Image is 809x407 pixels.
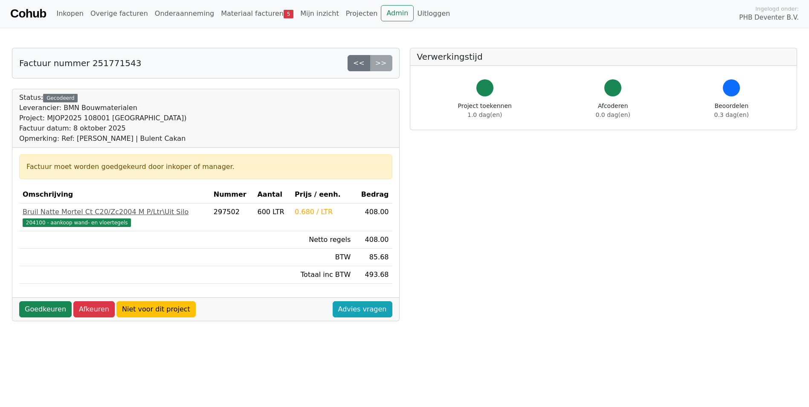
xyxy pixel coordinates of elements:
[23,207,207,217] div: Bruil Natte Mortel Ct C20/Zc2004 M P/Ltr\Uit Silo
[43,94,78,102] div: Gecodeerd
[291,186,354,203] th: Prijs / eenh.
[354,266,392,284] td: 493.68
[414,5,453,22] a: Uitloggen
[23,218,131,227] span: 204100 - aankoop wand- en vloertegels
[284,10,293,18] span: 5
[19,103,186,113] div: Leverancier: BMN Bouwmaterialen
[714,111,749,118] span: 0.3 dag(en)
[53,5,87,22] a: Inkopen
[739,13,799,23] span: PHB Deventer B.V.
[19,123,186,134] div: Factuur datum: 8 oktober 2025
[354,203,392,231] td: 408.00
[257,207,288,217] div: 600 LTR
[19,134,186,144] div: Opmerking: Ref: [PERSON_NAME] | Bulent Cakan
[10,3,46,24] a: Cohub
[342,5,381,22] a: Projecten
[333,301,392,317] a: Advies vragen
[417,52,790,62] h5: Verwerkingstijd
[291,249,354,266] td: BTW
[354,186,392,203] th: Bedrag
[210,186,254,203] th: Nummer
[348,55,370,71] a: <<
[714,102,749,119] div: Beoordelen
[381,5,414,21] a: Admin
[26,162,385,172] div: Factuur moet worden goedgekeurd door inkoper of manager.
[19,113,186,123] div: Project: MJOP2025 108001 [GEOGRAPHIC_DATA])
[755,5,799,13] span: Ingelogd onder:
[19,93,186,144] div: Status:
[23,207,207,227] a: Bruil Natte Mortel Ct C20/Zc2004 M P/Ltr\Uit Silo204100 - aankoop wand- en vloertegels
[291,266,354,284] td: Totaal inc BTW
[291,231,354,249] td: Netto regels
[19,301,72,317] a: Goedkeuren
[467,111,502,118] span: 1.0 dag(en)
[151,5,217,22] a: Onderaanneming
[217,5,297,22] a: Materiaal facturen5
[458,102,512,119] div: Project toekennen
[116,301,196,317] a: Niet voor dit project
[19,58,141,68] h5: Factuur nummer 251771543
[354,249,392,266] td: 85.68
[73,301,115,317] a: Afkeuren
[87,5,151,22] a: Overige facturen
[297,5,342,22] a: Mijn inzicht
[254,186,291,203] th: Aantal
[295,207,351,217] div: 0.680 / LTR
[596,102,630,119] div: Afcoderen
[596,111,630,118] span: 0.0 dag(en)
[354,231,392,249] td: 408.00
[19,186,210,203] th: Omschrijving
[210,203,254,231] td: 297502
